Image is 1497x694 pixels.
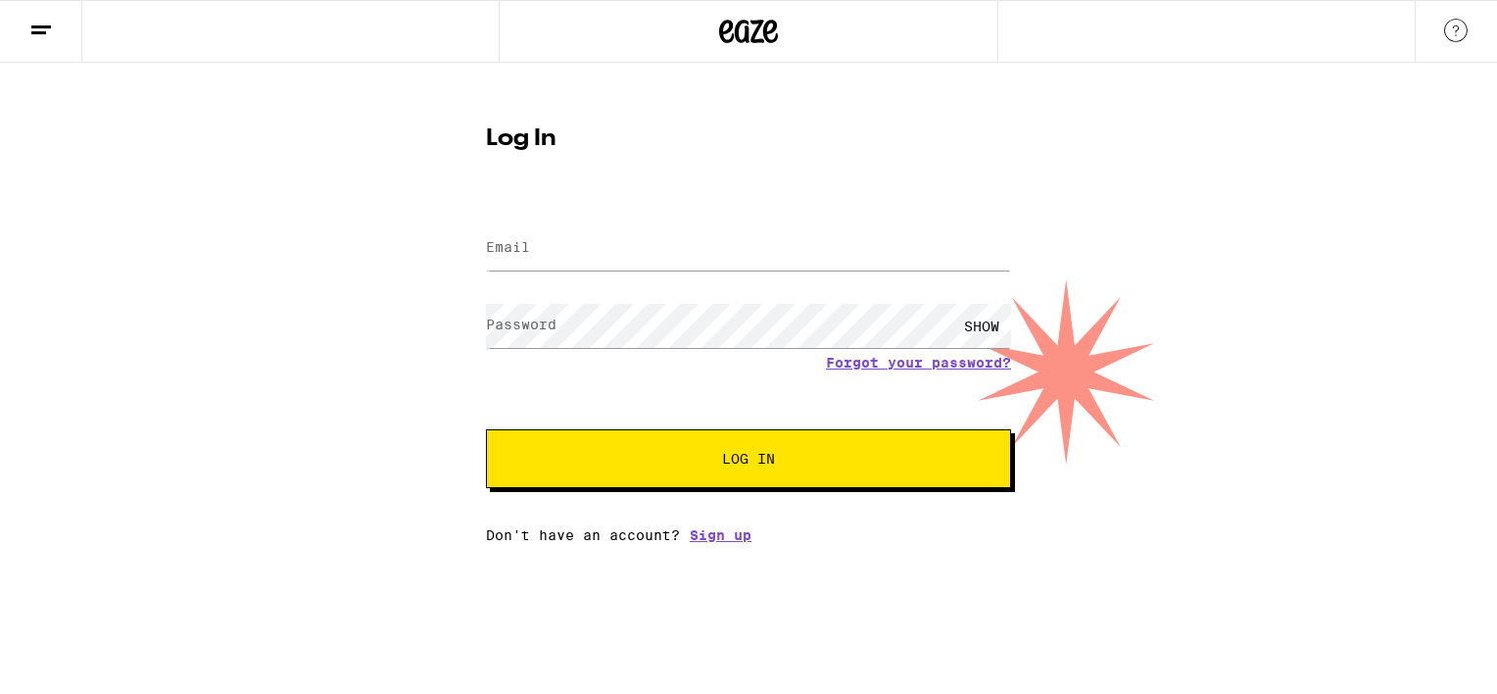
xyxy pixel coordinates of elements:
a: Forgot your password? [826,355,1011,371]
h1: Log In [486,127,1011,151]
input: Email [486,226,1011,271]
a: Sign up [690,527,751,543]
label: Email [486,239,530,255]
div: Don't have an account? [486,527,1011,543]
button: Log In [486,429,1011,488]
span: Log In [722,452,775,466]
div: SHOW [952,304,1011,348]
label: Password [486,317,556,332]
